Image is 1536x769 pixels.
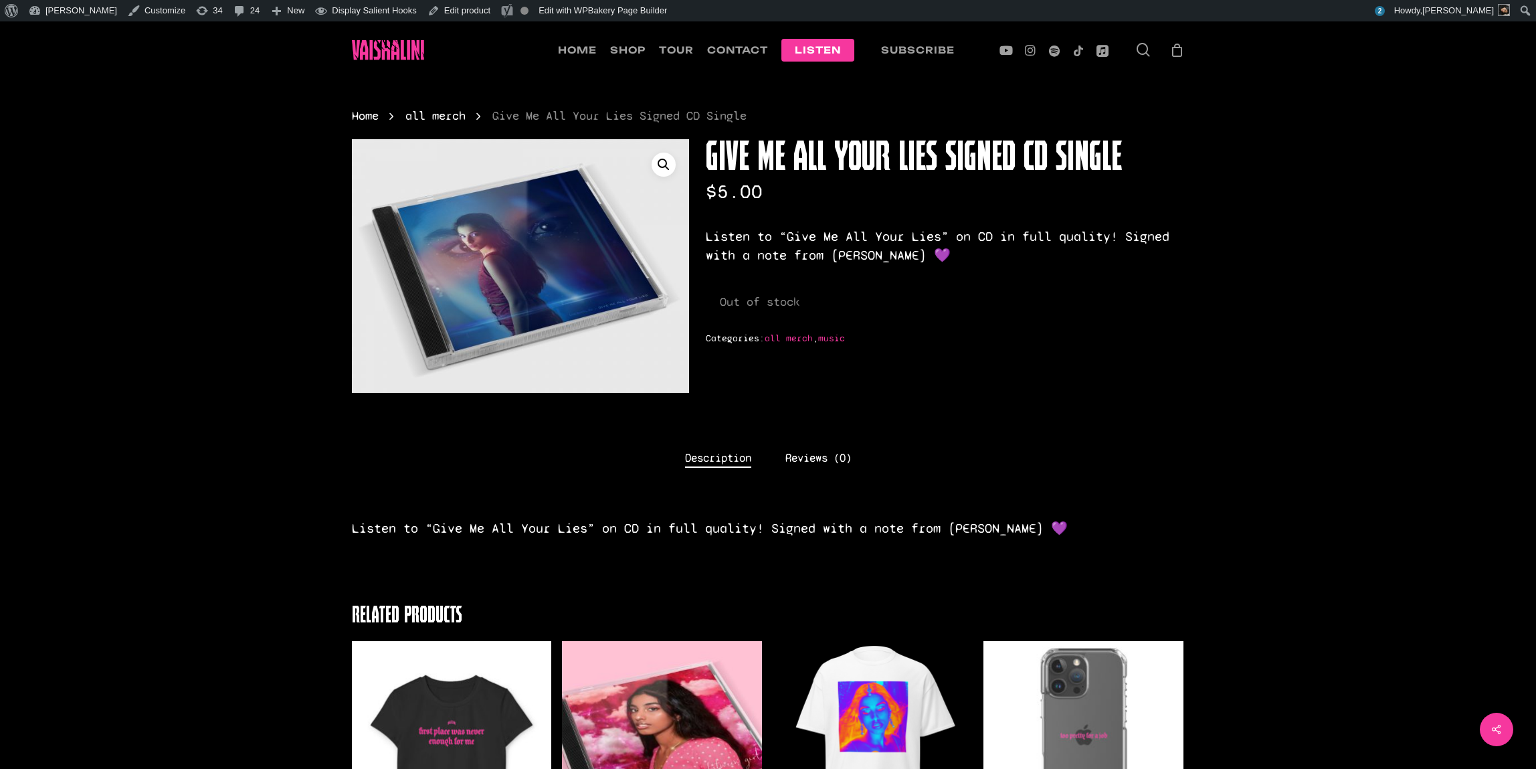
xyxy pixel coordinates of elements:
span: 5.00 [706,179,763,203]
p: Listen to “Give Me All Your Lies” on CD in full quality! Signed with a note from [PERSON_NAME] 💜 [352,519,1185,558]
span: Categories: , [706,332,1185,345]
a: Reviews (0) [785,449,852,468]
a: Description [685,449,751,468]
span: [PERSON_NAME] [1422,5,1494,15]
h1: Give Me All Your Lies Signed CD Single [706,139,1185,171]
span: 2 [1375,6,1385,16]
img: Vaishalini [352,40,424,60]
span: listen [795,44,841,56]
span: $ [706,179,717,203]
a: tour [659,44,694,56]
a: contact [707,44,768,56]
p: Out of stock [706,285,814,319]
img: CD_Give-Me-All-Your_Lies [352,139,689,392]
a: listen [781,44,854,56]
span: Give Me All Your Lies Signed CD Single [492,108,747,123]
a: shop [610,44,646,56]
a: music [818,332,845,345]
p: Listen to “Give Me All Your Lies” on CD in full quality! Signed with a note from [PERSON_NAME] 💜 [706,228,1185,285]
a: 🔍 [652,153,676,177]
a: all merch [405,108,466,124]
a: Home [352,108,379,124]
a: Cart [1170,43,1185,58]
a: Subscribe [868,44,968,56]
h2: Related products [352,601,1185,628]
a: all merch [765,332,813,345]
a: home [558,44,597,56]
span: Subscribe [881,44,955,56]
